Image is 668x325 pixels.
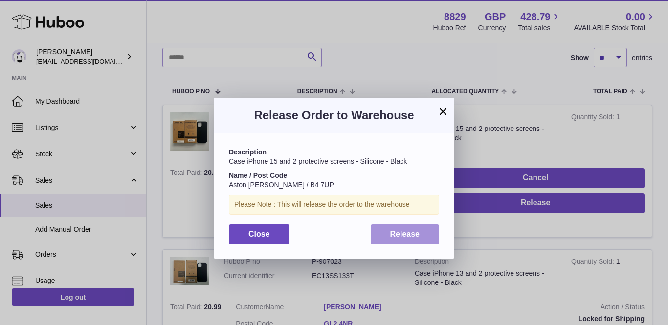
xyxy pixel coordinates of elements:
[229,148,267,156] strong: Description
[229,224,289,244] button: Close
[390,230,420,238] span: Release
[229,108,439,123] h3: Release Order to Warehouse
[437,106,449,117] button: ×
[229,172,287,179] strong: Name / Post Code
[248,230,270,238] span: Close
[229,157,407,165] span: Case iPhone 15 and 2 protective screens - Silicone - Black
[371,224,440,244] button: Release
[229,195,439,215] div: Please Note : This will release the order to the warehouse
[229,181,334,189] span: Aston [PERSON_NAME] / B4 7UP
